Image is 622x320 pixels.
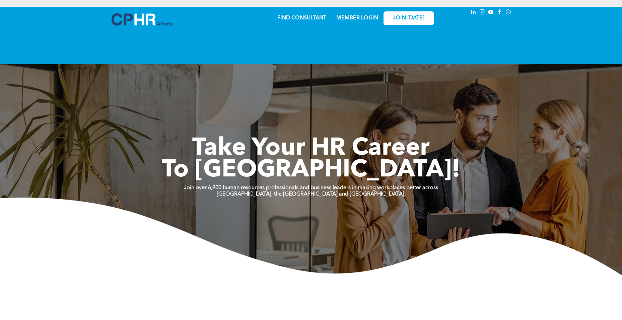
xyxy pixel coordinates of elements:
a: MEMBER LOGIN [336,15,378,21]
span: Take Your HR Career [192,137,430,161]
span: JOIN [DATE] [393,15,424,21]
strong: [GEOGRAPHIC_DATA], the [GEOGRAPHIC_DATA] and [GEOGRAPHIC_DATA]. [217,192,406,197]
a: youtube [487,8,495,17]
span: To [GEOGRAPHIC_DATA]! [162,158,461,182]
strong: Join over 6,900 human resources professionals and business leaders in making workplaces better ac... [184,185,438,191]
img: A blue and white logo for cp alberta [112,13,172,25]
a: instagram [479,8,486,17]
a: Social network [505,8,512,17]
a: FIND CONSULTANT [277,15,326,21]
a: facebook [496,8,503,17]
a: linkedin [470,8,477,17]
a: JOIN [DATE] [384,11,434,25]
